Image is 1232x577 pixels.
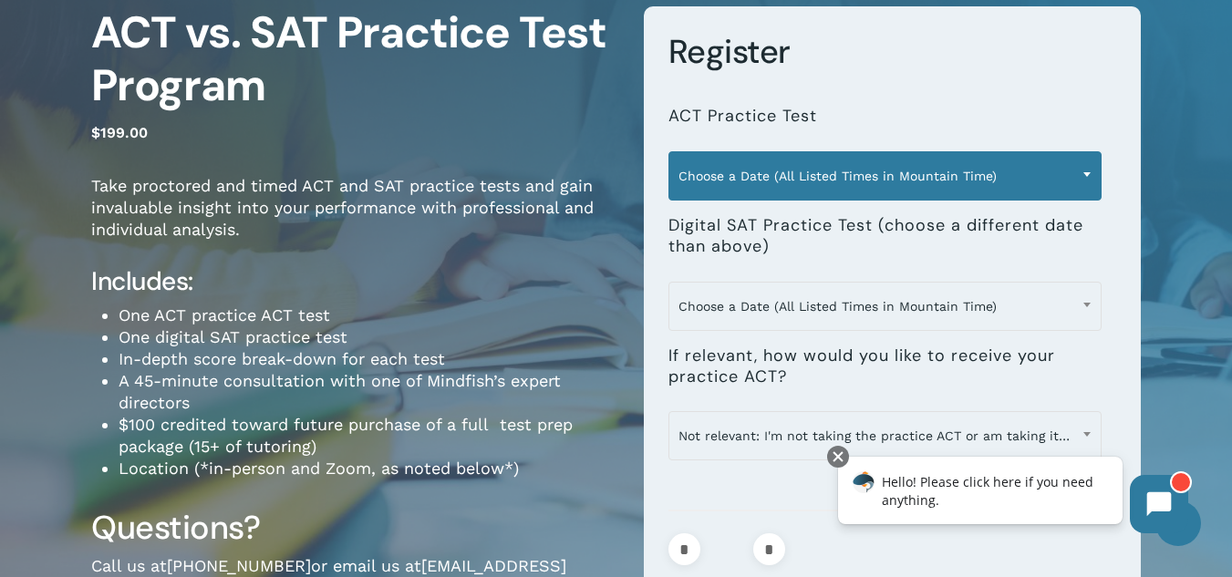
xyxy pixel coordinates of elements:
[119,414,616,458] li: $100 credited toward future purchase of a full test prep package (15+ of tutoring)
[167,556,311,575] a: [PHONE_NUMBER]
[668,215,1102,258] label: Digital SAT Practice Test (choose a different date than above)
[668,31,1116,73] h3: Register
[119,370,616,414] li: A 45-minute consultation with one of Mindfish’s expert directors
[91,175,616,265] p: Take proctored and timed ACT and SAT practice tests and gain invaluable insight into your perform...
[669,287,1101,325] span: Choose a Date (All Listed Times in Mountain Time)
[119,458,616,479] li: Location (*in-person and Zoom, as noted below*)
[91,6,616,112] h1: ACT vs. SAT Practice Test Program
[819,442,1206,551] iframe: Chatbot
[669,417,1101,455] span: Not relevant: I'm not taking the practice ACT or am taking it in-person
[119,326,616,348] li: One digital SAT practice test
[669,157,1101,195] span: Choose a Date (All Listed Times in Mountain Time)
[668,411,1102,460] span: Not relevant: I'm not taking the practice ACT or am taking it in-person
[119,304,616,326] li: One ACT practice ACT test
[91,124,148,141] bdi: 199.00
[119,348,616,370] li: In-depth score break-down for each test
[668,106,817,127] label: ACT Practice Test
[91,265,616,298] h4: Includes:
[668,345,1102,388] label: If relevant, how would you like to receive your practice ACT?
[668,282,1102,331] span: Choose a Date (All Listed Times in Mountain Time)
[91,124,100,141] span: $
[668,151,1102,201] span: Choose a Date (All Listed Times in Mountain Time)
[706,533,748,565] input: Product quantity
[91,507,616,549] h3: Questions?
